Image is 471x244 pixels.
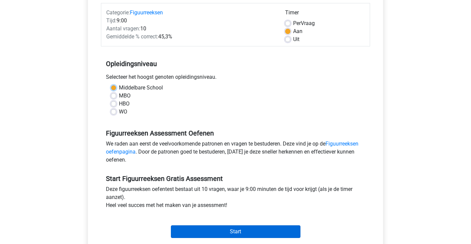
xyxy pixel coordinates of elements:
[119,84,163,92] label: Middelbare School
[119,92,131,100] label: MBO
[119,108,127,116] label: WO
[293,35,299,43] label: Uit
[171,225,300,238] input: Start
[106,17,117,24] span: Tijd:
[101,73,370,84] div: Selecteer het hoogst genoten opleidingsniveau.
[106,9,130,16] span: Categorie:
[106,175,365,183] h5: Start Figuurreeksen Gratis Assessment
[101,25,280,33] div: 10
[293,27,302,35] label: Aan
[119,100,130,108] label: HBO
[130,9,163,16] a: Figuurreeksen
[106,129,365,137] h5: Figuurreeksen Assessment Oefenen
[106,33,158,40] span: Gemiddelde % correct:
[106,57,365,70] h5: Opleidingsniveau
[293,20,301,26] span: Per
[101,17,280,25] div: 9:00
[293,19,315,27] label: Vraag
[106,25,140,32] span: Aantal vragen:
[101,33,280,41] div: 45,3%
[101,185,370,212] div: Deze figuurreeksen oefentest bestaat uit 10 vragen, waar je 9:00 minuten de tijd voor krijgt (als...
[285,9,365,19] div: Timer
[101,140,370,167] div: We raden aan eerst de veelvoorkomende patronen en vragen te bestuderen. Deze vind je op de . Door...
